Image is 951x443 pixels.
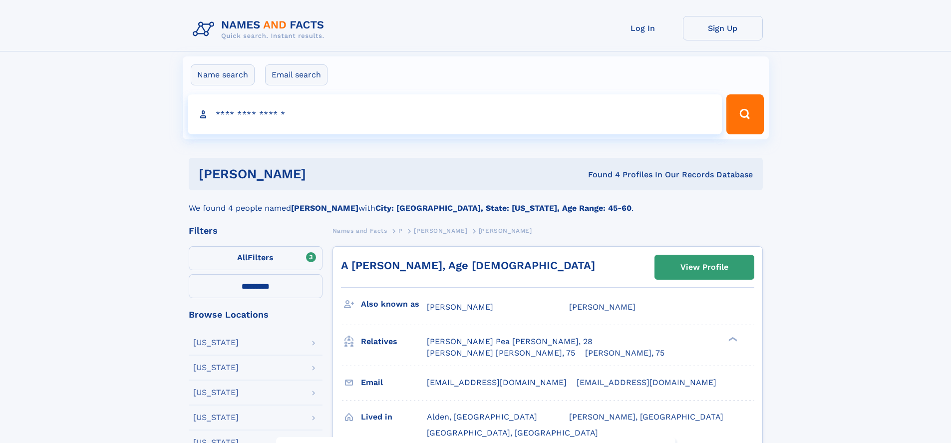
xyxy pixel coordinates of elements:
[193,389,239,397] div: [US_STATE]
[569,412,723,422] span: [PERSON_NAME], [GEOGRAPHIC_DATA]
[189,190,763,214] div: We found 4 people named with .
[193,364,239,372] div: [US_STATE]
[398,224,403,237] a: P
[655,255,754,279] a: View Profile
[479,227,532,234] span: [PERSON_NAME]
[265,64,327,85] label: Email search
[603,16,683,40] a: Log In
[361,374,427,391] h3: Email
[569,302,635,312] span: [PERSON_NAME]
[447,169,753,180] div: Found 4 Profiles In Our Records Database
[332,224,387,237] a: Names and Facts
[427,378,567,387] span: [EMAIL_ADDRESS][DOMAIN_NAME]
[189,16,332,43] img: Logo Names and Facts
[427,336,593,347] a: [PERSON_NAME] Pea [PERSON_NAME], 28
[189,246,322,270] label: Filters
[577,378,716,387] span: [EMAIL_ADDRESS][DOMAIN_NAME]
[193,414,239,422] div: [US_STATE]
[414,227,467,234] span: [PERSON_NAME]
[193,339,239,347] div: [US_STATE]
[341,259,595,272] a: A [PERSON_NAME], Age [DEMOGRAPHIC_DATA]
[427,412,537,422] span: Alden, [GEOGRAPHIC_DATA]
[361,333,427,350] h3: Relatives
[375,203,632,213] b: City: [GEOGRAPHIC_DATA], State: [US_STATE], Age Range: 45-60
[191,64,255,85] label: Name search
[189,310,322,319] div: Browse Locations
[361,409,427,426] h3: Lived in
[585,348,664,359] a: [PERSON_NAME], 75
[427,348,575,359] a: [PERSON_NAME] [PERSON_NAME], 75
[726,94,763,134] button: Search Button
[726,336,738,343] div: ❯
[291,203,358,213] b: [PERSON_NAME]
[427,428,598,438] span: [GEOGRAPHIC_DATA], [GEOGRAPHIC_DATA]
[398,227,403,234] span: P
[680,256,728,279] div: View Profile
[683,16,763,40] a: Sign Up
[189,226,322,235] div: Filters
[427,302,493,312] span: [PERSON_NAME]
[199,168,447,180] h1: [PERSON_NAME]
[414,224,467,237] a: [PERSON_NAME]
[237,253,248,262] span: All
[361,296,427,313] h3: Also known as
[188,94,722,134] input: search input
